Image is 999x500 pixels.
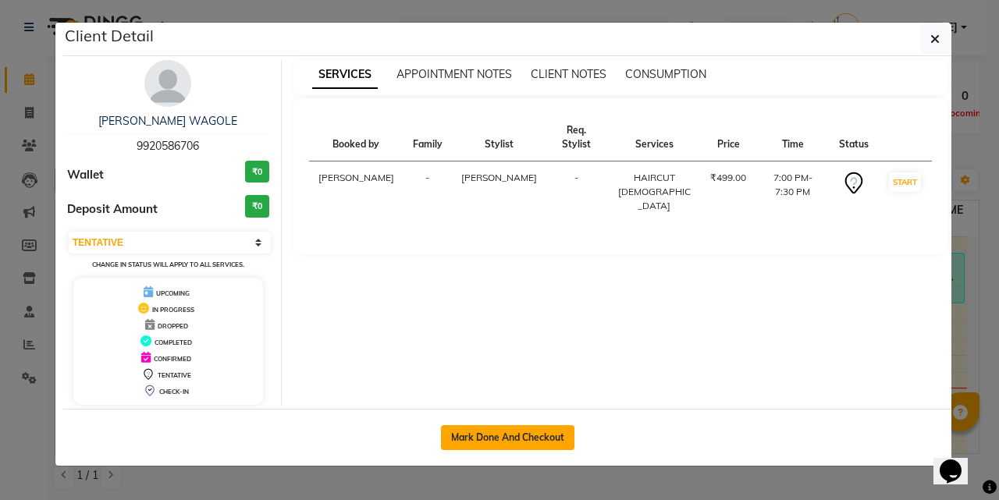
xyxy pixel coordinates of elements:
[154,355,191,363] span: CONFIRMED
[312,61,378,89] span: SERVICES
[137,139,199,153] span: 9920586706
[156,289,190,297] span: UPCOMING
[607,114,701,161] th: Services
[625,67,706,81] span: CONSUMPTION
[933,438,983,484] iframe: chat widget
[98,114,237,128] a: [PERSON_NAME] WAGOLE
[152,306,194,314] span: IN PROGRESS
[755,161,830,223] td: 7:00 PM-7:30 PM
[245,161,269,183] h3: ₹0
[67,166,104,184] span: Wallet
[755,114,830,161] th: Time
[546,114,608,161] th: Req. Stylist
[309,161,404,223] td: [PERSON_NAME]
[404,114,452,161] th: Family
[830,114,878,161] th: Status
[531,67,606,81] span: CLIENT NOTES
[155,339,192,346] span: COMPLETED
[158,371,191,379] span: TENTATIVE
[701,114,755,161] th: Price
[404,161,452,223] td: -
[158,322,188,330] span: DROPPED
[452,114,546,161] th: Stylist
[65,24,154,48] h5: Client Detail
[617,171,691,213] div: HAIRCUT [DEMOGRAPHIC_DATA]
[144,60,191,107] img: avatar
[546,161,608,223] td: -
[441,425,574,450] button: Mark Done And Checkout
[396,67,512,81] span: APPOINTMENT NOTES
[309,114,404,161] th: Booked by
[461,172,537,183] span: [PERSON_NAME]
[92,261,244,268] small: Change in status will apply to all services.
[67,200,158,218] span: Deposit Amount
[159,388,189,395] span: CHECK-IN
[245,195,269,218] h3: ₹0
[889,172,921,192] button: START
[710,171,746,185] div: ₹499.00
